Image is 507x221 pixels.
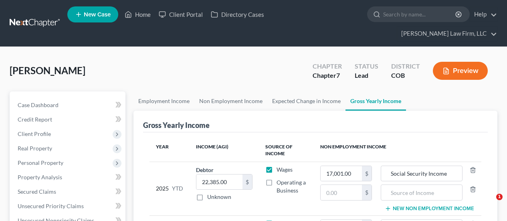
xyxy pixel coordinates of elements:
div: Lead [355,71,378,80]
button: New Non Employment Income [385,205,474,212]
a: Unsecured Priority Claims [11,199,125,213]
span: 1 [496,194,503,200]
div: COB [391,71,420,80]
input: Source of Income [385,185,458,200]
div: District [391,62,420,71]
a: Credit Report [11,112,125,127]
span: Operating a Business [277,179,306,194]
span: Case Dashboard [18,101,59,108]
div: Chapter [313,71,342,80]
div: Chapter [313,62,342,71]
a: Case Dashboard [11,98,125,112]
a: Gross Yearly Income [345,91,406,111]
label: Debtor [196,166,214,174]
span: Credit Report [18,116,52,123]
a: Home [121,7,155,22]
input: 0.00 [196,174,242,190]
span: YTD [172,185,183,193]
input: 0.00 [321,185,362,200]
a: Client Portal [155,7,207,22]
span: Property Analysis [18,174,62,180]
span: New Case [84,12,111,18]
button: Preview [433,62,488,80]
a: Non Employment Income [194,91,267,111]
a: Property Analysis [11,170,125,185]
input: Source of Income [385,166,458,181]
input: 0.00 [321,166,362,181]
th: Non Employment Income [314,139,481,162]
div: $ [362,185,372,200]
span: 7 [336,71,340,79]
a: [PERSON_NAME] Law Firm, LLC [397,26,497,41]
a: Employment Income [133,91,194,111]
th: Source of Income [259,139,314,162]
div: Gross Yearly Income [143,120,210,130]
a: Directory Cases [207,7,268,22]
div: 2025 [156,166,183,212]
a: Secured Claims [11,185,125,199]
span: [PERSON_NAME] [10,65,85,76]
input: Search by name... [383,7,457,22]
span: Personal Property [18,159,63,166]
div: Status [355,62,378,71]
span: Unsecured Priority Claims [18,203,84,209]
span: Wages [277,166,293,173]
iframe: Intercom live chat [480,194,499,213]
span: Real Property [18,145,52,152]
a: Expected Change in Income [267,91,345,111]
div: $ [242,174,252,190]
label: Unknown [207,193,231,201]
span: Secured Claims [18,188,56,195]
th: Income (AGI) [190,139,259,162]
th: Year [149,139,190,162]
div: $ [362,166,372,181]
a: Help [470,7,497,22]
span: Client Profile [18,130,51,137]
